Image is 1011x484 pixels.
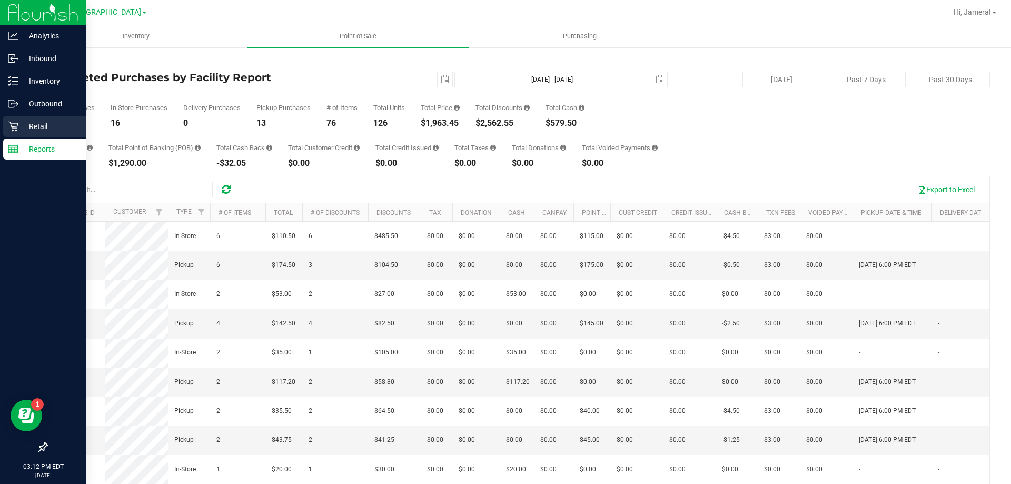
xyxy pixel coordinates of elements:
span: $35.00 [272,348,292,358]
span: $0.00 [617,231,633,241]
span: $0.00 [540,348,557,358]
span: 6 [309,231,312,241]
span: 4 [216,319,220,329]
a: Type [176,208,192,215]
span: In-Store [174,231,196,241]
div: Total Taxes [454,144,496,151]
span: $0.00 [722,465,738,475]
span: $0.00 [580,465,596,475]
span: -$1.25 [722,435,740,445]
span: $0.00 [459,435,475,445]
span: select [438,72,452,87]
span: $0.00 [459,406,475,416]
i: Sum of the cash-back amounts from rounded-up electronic payments for all purchases in the date ra... [266,144,272,151]
span: $0.00 [540,377,557,387]
span: [GEOGRAPHIC_DATA] [69,8,141,17]
span: $27.00 [374,289,394,299]
span: $0.00 [427,289,443,299]
span: Hi, Jamera! [954,8,991,16]
span: - [938,465,939,475]
span: $0.00 [506,260,522,270]
span: $0.00 [459,348,475,358]
span: $0.00 [669,319,686,329]
span: $117.20 [272,377,295,387]
i: Sum of the successful, non-voided payments using account credit for all purchases in the date range. [354,144,360,151]
span: $0.00 [806,377,822,387]
span: $0.00 [764,377,780,387]
div: Pickup Purchases [256,104,311,111]
div: Total Cash [546,104,584,111]
a: Pickup Date & Time [861,209,921,216]
span: - [938,348,939,358]
span: $0.00 [427,435,443,445]
span: $0.00 [427,377,443,387]
div: $2,562.55 [475,119,530,127]
a: # of Items [219,209,251,216]
span: 2 [216,348,220,358]
span: select [652,72,667,87]
span: 6 [216,260,220,270]
div: Total Voided Payments [582,144,658,151]
span: $41.25 [374,435,394,445]
div: 76 [326,119,358,127]
iframe: Resource center [11,400,42,431]
span: $0.00 [427,406,443,416]
inline-svg: Reports [8,144,18,154]
span: $0.00 [669,377,686,387]
span: $115.00 [580,231,603,241]
span: $0.00 [427,260,443,270]
div: $0.00 [375,159,439,167]
span: Pickup [174,406,194,416]
div: Total Units [373,104,405,111]
span: - [938,406,939,416]
inline-svg: Outbound [8,98,18,109]
span: - [859,231,860,241]
span: $0.00 [617,435,633,445]
span: $0.00 [540,260,557,270]
h4: Completed Purchases by Facility Report [46,72,361,83]
a: Voided Payment [808,209,860,216]
span: $0.00 [427,231,443,241]
span: $0.00 [806,406,822,416]
a: Total [274,209,293,216]
a: Tax [429,209,441,216]
span: 2 [309,435,312,445]
span: 2 [216,289,220,299]
span: $145.00 [580,319,603,329]
inline-svg: Retail [8,121,18,132]
span: $0.00 [617,465,633,475]
span: $0.00 [459,231,475,241]
span: -$2.50 [722,319,740,329]
span: Point of Sale [325,32,391,41]
span: 6 [216,231,220,241]
a: Cash Back [724,209,759,216]
span: Purchasing [549,32,611,41]
span: $3.00 [764,435,780,445]
a: Donation [461,209,492,216]
span: $35.50 [272,406,292,416]
div: 13 [256,119,311,127]
p: Inbound [18,52,82,65]
span: [DATE] 6:00 PM EDT [859,406,916,416]
span: $0.00 [722,377,738,387]
div: $1,963.45 [421,119,460,127]
p: Reports [18,143,82,155]
span: $0.00 [540,231,557,241]
div: $1,290.00 [108,159,201,167]
span: [DATE] 6:00 PM EDT [859,260,916,270]
div: $579.50 [546,119,584,127]
span: - [859,289,860,299]
button: Past 30 Days [911,72,990,87]
span: $0.00 [459,319,475,329]
span: $485.50 [374,231,398,241]
span: $142.50 [272,319,295,329]
span: $0.00 [459,377,475,387]
span: $0.00 [669,260,686,270]
i: Sum of the successful, non-voided CanPay payment transactions for all purchases in the date range. [87,144,93,151]
span: $0.00 [427,348,443,358]
span: $0.00 [806,319,822,329]
span: 1 [216,465,220,475]
span: $0.00 [506,231,522,241]
span: Pickup [174,260,194,270]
